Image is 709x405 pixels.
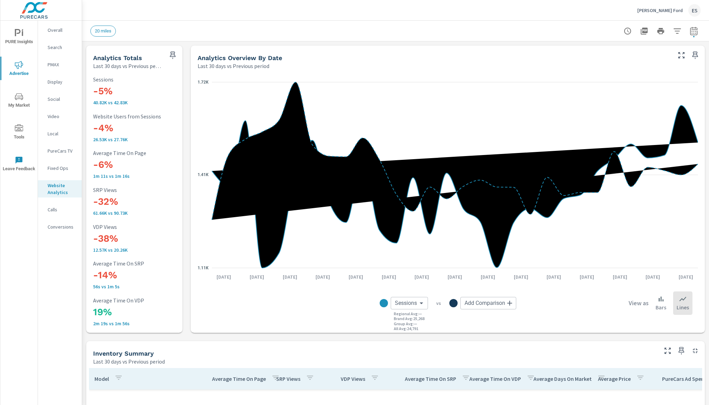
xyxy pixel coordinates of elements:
p: [DATE] [410,273,434,280]
h3: -6% [93,159,184,171]
p: Calls [48,206,76,213]
div: Sessions [391,297,428,309]
p: Video [48,113,76,120]
button: Make Fullscreen [676,50,687,61]
p: [DATE] [212,273,236,280]
p: Conversions [48,223,76,230]
p: Model [94,375,109,382]
p: PureCars Ad Spend [662,375,707,382]
button: "Export Report to PDF" [637,24,651,38]
p: Average Days On Market [533,375,592,382]
p: All Avg : 24,791 [394,326,418,331]
span: Tools [2,124,36,141]
p: 26.53K vs 27.76K [93,137,184,142]
div: Search [38,42,82,52]
div: Social [38,94,82,104]
h3: -14% [93,269,184,281]
button: Minimize Widget [690,345,701,356]
h3: -38% [93,233,184,244]
p: [DATE] [377,273,401,280]
p: 2m 19s vs 1m 56s [93,321,184,326]
p: Average Time On SRP [405,375,456,382]
p: [DATE] [344,273,368,280]
div: Website Analytics [38,180,82,197]
p: [DATE] [542,273,566,280]
p: Fixed Ops [48,165,76,172]
p: 61.66K vs 90.73K [93,210,184,216]
p: Last 30 days vs Previous period [93,357,165,366]
p: Regional Avg : — [394,311,422,316]
text: 1.72K [198,80,209,85]
p: Display [48,78,76,85]
span: Add Comparison [465,300,505,307]
span: Sessions [395,300,417,307]
h3: -4% [93,122,184,134]
button: Select Date Range [687,24,701,38]
p: 12.57K vs 20.26K [93,247,184,253]
p: SRP Views [276,375,300,382]
span: 20 miles [91,28,116,33]
p: [DATE] [641,273,665,280]
span: My Market [2,93,36,109]
p: [DATE] [509,273,533,280]
h5: Analytics Overview By Date [198,54,282,61]
p: Average Time On Page [212,375,266,382]
h5: Analytics Totals [93,54,142,61]
span: Leave Feedback [2,156,36,173]
p: VDP Views [93,224,184,230]
p: Bars [656,303,666,311]
p: Website Users from Sessions [93,113,184,119]
p: Last 30 days vs Previous period [93,62,162,70]
p: Average Time On Page [93,150,184,156]
div: Add Comparison [460,297,516,309]
button: Apply Filters [670,24,684,38]
p: vs [428,300,449,306]
span: Save this to your personalized report [690,50,701,61]
div: Fixed Ops [38,163,82,173]
p: 56s vs 1m 5s [93,284,184,289]
p: Sessions [93,76,184,83]
p: VDP Views [341,375,365,382]
span: PURE Insights [2,29,36,46]
h5: Inventory Summary [93,350,154,357]
p: [DATE] [575,273,599,280]
p: Brand Avg : 25,268 [394,316,425,321]
h3: -32% [93,196,184,208]
h3: 19% [93,306,184,318]
text: 1.11K [198,266,209,270]
p: Search [48,44,76,51]
div: Video [38,111,82,122]
div: Display [38,77,82,87]
span: Advertise [2,61,36,78]
p: Average Price [598,375,631,382]
button: Make Fullscreen [662,345,673,356]
p: [PERSON_NAME] Ford [637,7,683,13]
h3: -5% [93,85,184,97]
p: [DATE] [674,273,698,280]
p: Last 30 days vs Previous period [198,62,269,70]
p: [DATE] [476,273,500,280]
p: PMAX [48,61,76,68]
p: [DATE] [311,273,335,280]
p: Average Time On VDP [469,375,521,382]
div: ES [688,4,701,17]
div: Local [38,128,82,139]
p: Lines [677,303,689,311]
text: 1.41K [198,172,209,177]
p: PureCars TV [48,147,76,154]
span: Save this to your personalized report [676,345,687,356]
div: nav menu [0,21,38,180]
p: [DATE] [278,273,302,280]
p: Social [48,96,76,103]
div: Overall [38,25,82,35]
button: Print Report [654,24,668,38]
p: 40.82K vs 42.83K [93,100,184,105]
p: SRP Views [93,187,184,193]
p: 1m 11s vs 1m 16s [93,173,184,179]
div: Calls [38,204,82,215]
p: [DATE] [608,273,632,280]
p: Overall [48,27,76,33]
div: PureCars TV [38,146,82,156]
h6: View as [629,300,649,307]
div: Conversions [38,222,82,232]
